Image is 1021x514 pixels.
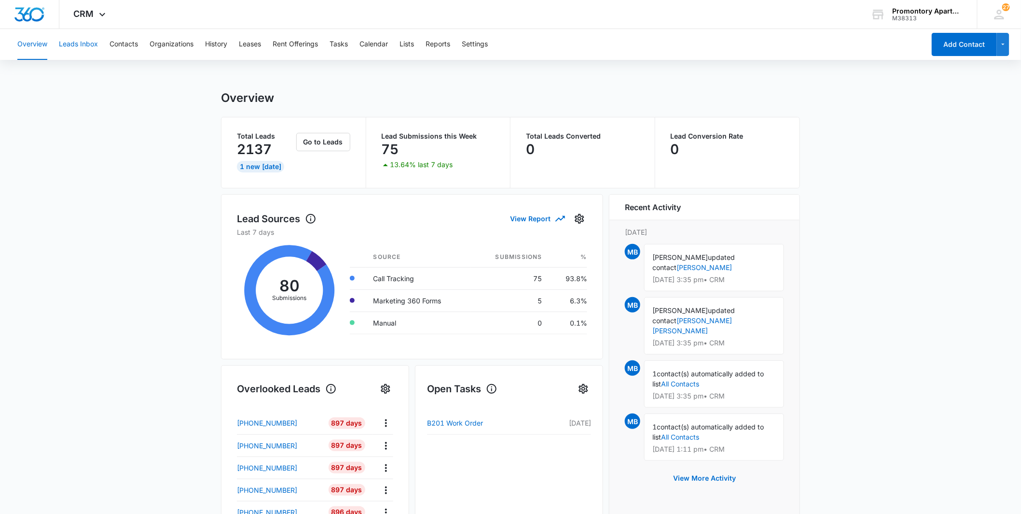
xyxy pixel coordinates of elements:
button: Actions [378,483,393,498]
button: View More Activity [663,467,745,490]
span: 1 [652,370,657,378]
p: Lead Submissions this Week [382,133,495,140]
button: View Report [510,210,564,227]
button: Leases [239,29,261,60]
div: 1 New [DATE] [237,161,284,172]
button: Rent Offerings [273,29,318,60]
p: [PHONE_NUMBER] [237,485,297,495]
p: 0 [526,142,535,157]
p: [DATE] [625,227,784,237]
button: Contacts [110,29,138,60]
h1: Open Tasks [427,382,497,396]
button: History [205,29,227,60]
p: 75 [382,142,399,157]
button: Tasks [330,29,348,60]
a: [PHONE_NUMBER] [237,418,321,428]
span: MB [625,297,640,313]
button: Settings [378,381,393,397]
button: Actions [378,415,393,430]
th: % [550,247,587,268]
a: [PHONE_NUMBER] [237,485,321,495]
h1: Overlooked Leads [237,382,337,396]
a: [PHONE_NUMBER] [237,441,321,451]
button: Overview [17,29,47,60]
div: account name [893,7,963,15]
div: account id [893,15,963,22]
div: 897 Days [329,440,365,451]
button: Calendar [359,29,388,60]
p: 0 [671,142,679,157]
p: Total Leads Converted [526,133,639,140]
button: Organizations [150,29,193,60]
span: [PERSON_NAME] [652,306,708,314]
span: contact(s) automatically added to list [652,423,764,441]
h6: Recent Activity [625,201,681,213]
td: Marketing 360 Forms [366,289,471,312]
td: 5 [471,289,550,312]
div: 897 Days [329,484,365,496]
span: 1 [652,423,657,431]
p: [DATE] 3:35 pm • CRM [652,276,776,283]
span: CRM [74,9,94,19]
th: Submissions [471,247,550,268]
p: 13.64% last 7 days [390,161,453,168]
button: Actions [378,438,393,453]
span: MB [625,414,640,429]
td: Manual [366,312,471,334]
p: 2137 [237,142,272,157]
p: [DATE] [544,418,591,428]
button: Lists [400,29,414,60]
td: 93.8% [550,267,587,289]
button: Reports [426,29,450,60]
a: All Contacts [661,380,699,388]
p: [PHONE_NUMBER] [237,463,297,473]
div: 897 Days [329,417,365,429]
span: MB [625,244,640,259]
p: [DATE] 1:11 pm • CRM [652,446,776,453]
a: All Contacts [661,433,699,441]
span: 27 [1002,3,1010,11]
p: [PHONE_NUMBER] [237,441,297,451]
button: Settings [462,29,488,60]
a: B201 Work Order [427,417,544,429]
a: Go to Leads [296,138,350,146]
p: [PHONE_NUMBER] [237,418,297,428]
div: 897 Days [329,462,365,473]
div: notifications count [1002,3,1010,11]
a: [PHONE_NUMBER] [237,463,321,473]
span: MB [625,360,640,376]
p: Total Leads [237,133,294,140]
p: Lead Conversion Rate [671,133,785,140]
span: contact(s) automatically added to list [652,370,764,388]
button: Settings [572,211,587,227]
h1: Lead Sources [237,212,317,226]
h1: Overview [221,91,274,105]
td: Call Tracking [366,267,471,289]
button: Settings [576,381,591,397]
td: 75 [471,267,550,289]
button: Actions [378,460,393,475]
a: [PERSON_NAME] [676,263,732,271]
p: Last 7 days [237,227,587,237]
p: [DATE] 3:35 pm • CRM [652,393,776,400]
th: Source [366,247,471,268]
td: 6.3% [550,289,587,312]
td: 0 [471,312,550,334]
a: [PERSON_NAME] [PERSON_NAME] [652,316,732,335]
button: Add Contact [932,33,997,56]
button: Go to Leads [296,133,350,151]
td: 0.1% [550,312,587,334]
p: [DATE] 3:35 pm • CRM [652,340,776,346]
span: [PERSON_NAME] [652,253,708,261]
button: Leads Inbox [59,29,98,60]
